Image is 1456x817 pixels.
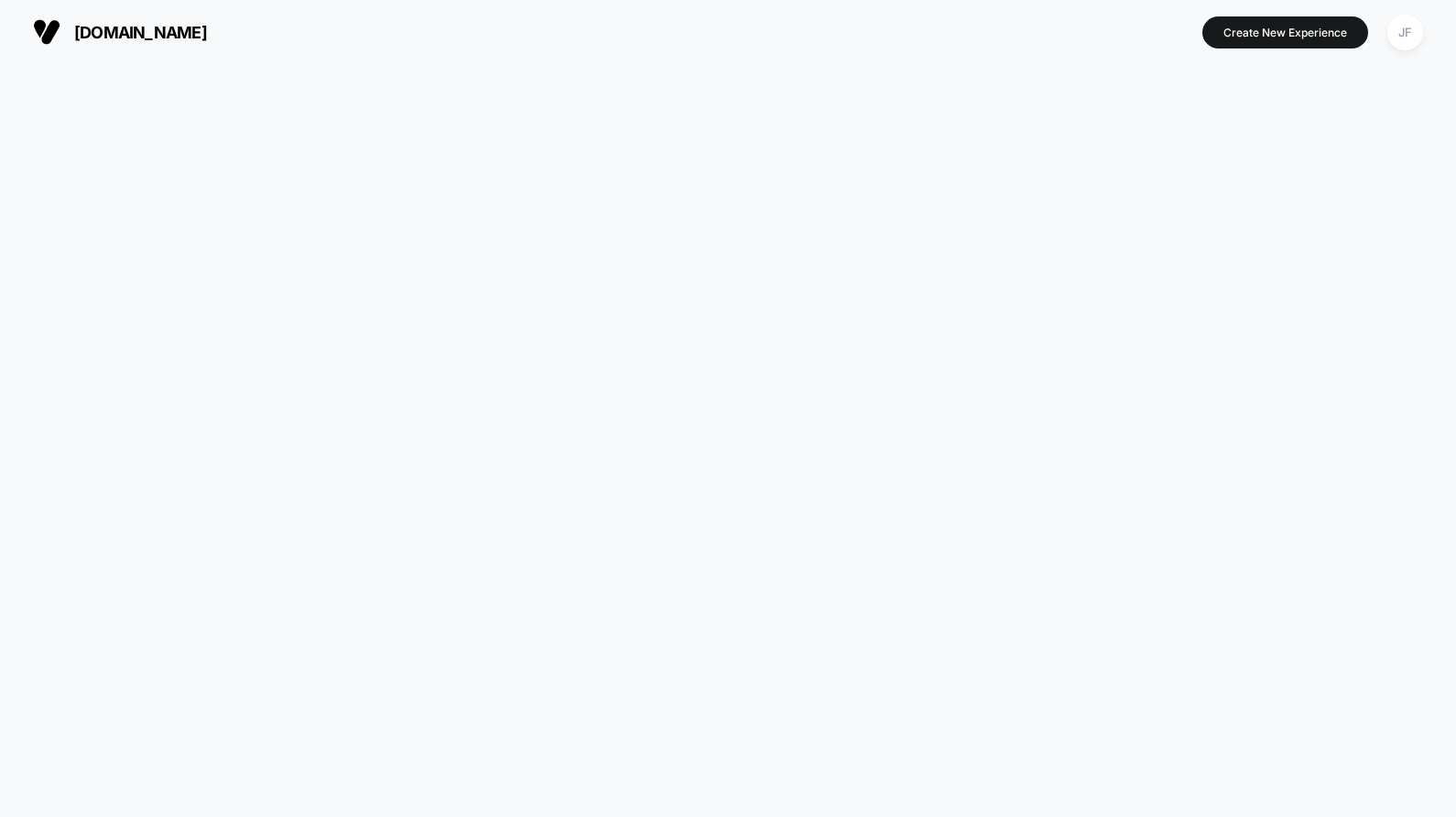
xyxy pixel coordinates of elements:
[1387,15,1423,50] div: JF
[33,18,60,46] img: Visually logo
[1382,14,1429,51] button: JF
[1202,16,1368,48] button: Create New Experience
[27,17,212,47] button: [DOMAIN_NAME]
[74,23,207,42] span: [DOMAIN_NAME]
